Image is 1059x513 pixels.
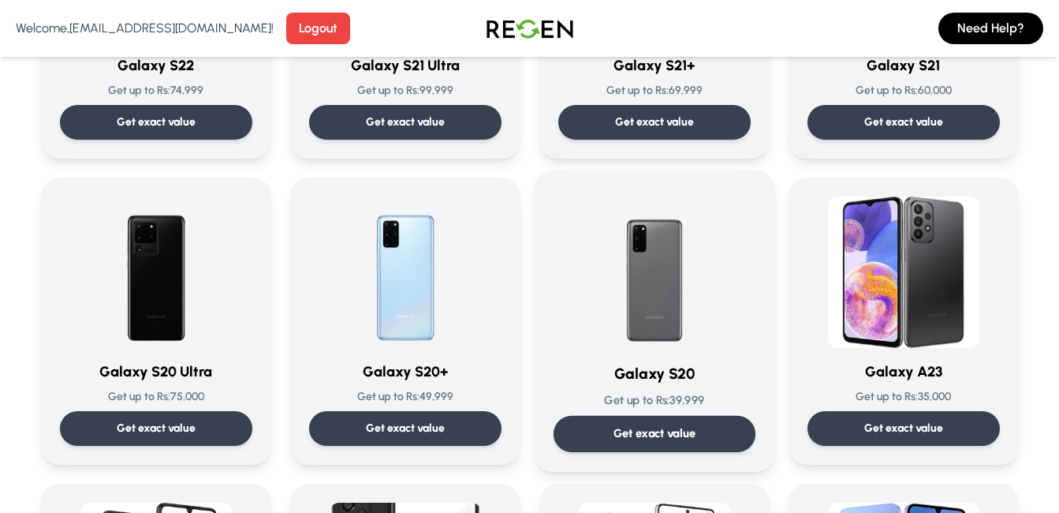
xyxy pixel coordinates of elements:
[807,361,1000,383] h3: Galaxy A23
[117,114,196,130] p: Get exact value
[366,421,445,436] p: Get exact value
[330,197,481,348] img: Galaxy S20+
[309,54,502,77] h3: Galaxy S21 Ultra
[807,54,1000,77] h3: Galaxy S21
[309,83,502,99] p: Get up to Rs: 99,999
[60,389,252,405] p: Get up to Rs: 75,000
[615,114,694,130] p: Get exact value
[60,83,252,99] p: Get up to Rs: 74,999
[558,83,751,99] p: Get up to Rs: 69,999
[60,54,252,77] h3: Galaxy S22
[864,114,943,130] p: Get exact value
[613,425,695,442] p: Get exact value
[828,197,979,348] img: Galaxy A23
[309,361,502,383] h3: Galaxy S20+
[475,6,585,51] img: Logo
[807,389,1000,405] p: Get up to Rs: 35,000
[16,19,274,38] p: Welcome, [EMAIL_ADDRESS][DOMAIN_NAME] !
[309,389,502,405] p: Get up to Rs: 49,999
[553,363,755,386] h3: Galaxy S20
[558,54,751,77] h3: Galaxy S21+
[575,190,734,350] img: Galaxy S20
[60,361,252,383] h3: Galaxy S20 Ultra
[366,114,445,130] p: Get exact value
[80,197,232,348] img: Galaxy S20 Ultra
[553,392,755,409] p: Get up to Rs: 39,999
[286,13,350,44] button: Logout
[864,421,943,436] p: Get exact value
[938,13,1043,44] button: Need Help?
[807,83,1000,99] p: Get up to Rs: 60,000
[117,421,196,436] p: Get exact value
